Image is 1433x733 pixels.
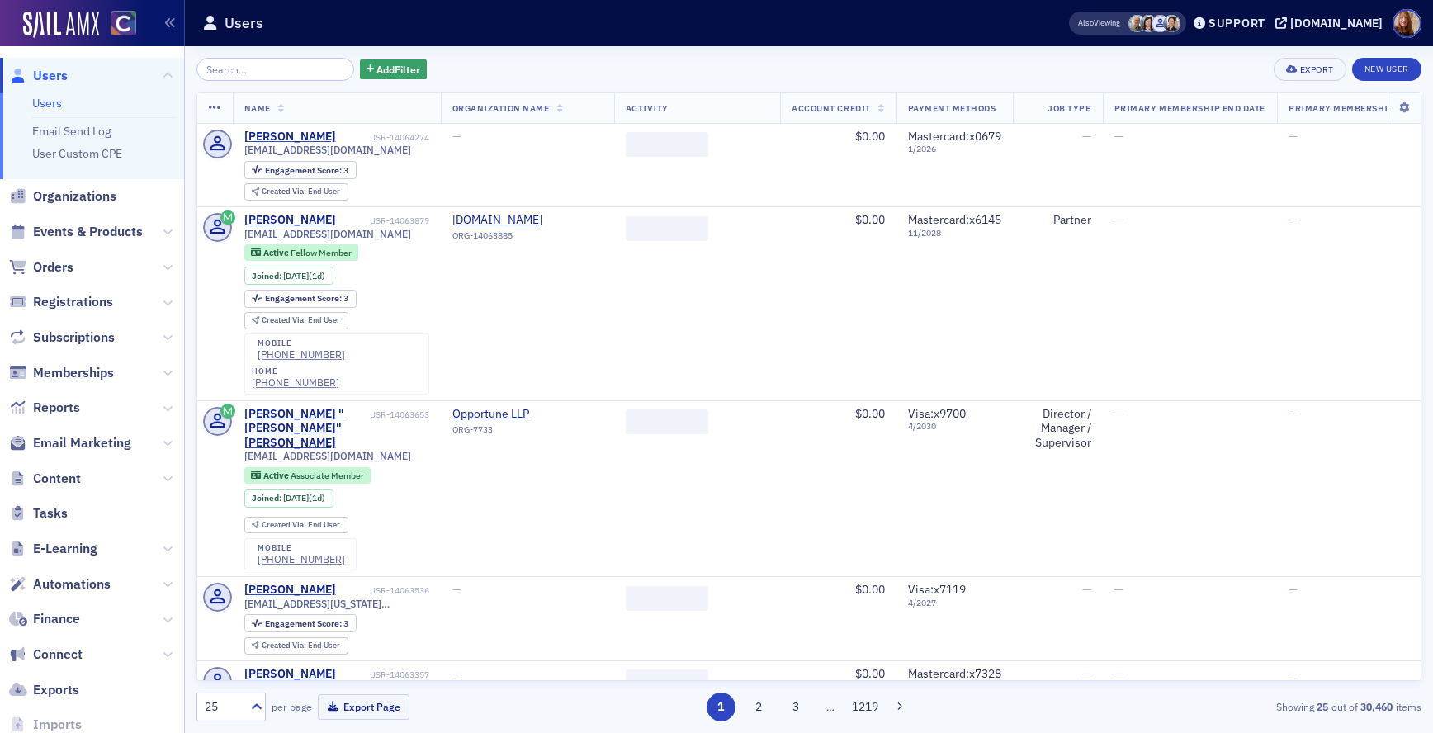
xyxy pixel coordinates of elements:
[9,223,143,241] a: Events & Products
[33,364,114,382] span: Memberships
[33,434,131,452] span: Email Marketing
[244,598,429,610] span: [EMAIL_ADDRESS][US_STATE][DOMAIN_NAME]
[452,230,603,247] div: ORG-14063885
[908,129,1001,144] span: Mastercard : x0679
[908,144,1001,154] span: 1 / 2026
[9,575,111,593] a: Automations
[265,294,348,303] div: 3
[1275,17,1388,29] button: [DOMAIN_NAME]
[338,585,429,596] div: USR-14063536
[338,215,429,226] div: USR-14063879
[258,348,345,361] a: [PHONE_NUMBER]
[1289,406,1298,421] span: —
[225,13,263,33] h1: Users
[244,213,336,228] a: [PERSON_NAME]
[263,470,291,481] span: Active
[452,407,603,422] a: Opportune LLP
[258,338,345,348] div: mobile
[33,470,81,488] span: Content
[244,130,336,144] a: [PERSON_NAME]
[908,582,966,597] span: Visa : x7119
[244,667,336,682] div: [PERSON_NAME]
[244,244,359,261] div: Active: Active: Fellow Member
[265,617,343,629] span: Engagement Score :
[265,292,343,304] span: Engagement Score :
[262,314,308,325] span: Created Via :
[1082,129,1091,144] span: —
[908,406,966,421] span: Visa : x9700
[855,212,885,227] span: $0.00
[258,553,345,565] div: [PHONE_NUMBER]
[851,693,880,721] button: 1219
[908,421,1001,432] span: 4 / 2030
[707,693,735,721] button: 1
[263,247,291,258] span: Active
[1393,9,1421,38] span: Profile
[855,582,885,597] span: $0.00
[744,693,773,721] button: 2
[244,312,348,329] div: Created Via: End User
[1163,15,1180,32] span: Pamela Galey-Coleman
[244,267,333,285] div: Joined: 2025-10-02 00:00:00
[262,186,308,196] span: Created Via :
[1114,129,1123,144] span: —
[1114,582,1123,597] span: —
[908,212,1001,227] span: Mastercard : x6145
[1208,16,1265,31] div: Support
[626,669,708,694] span: ‌
[9,67,68,85] a: Users
[33,223,143,241] span: Events & Products
[33,329,115,347] span: Subscriptions
[1082,582,1091,597] span: —
[626,102,669,114] span: Activity
[1024,699,1421,714] div: Showing out of items
[283,493,325,504] div: (1d)
[23,12,99,38] img: SailAMX
[9,470,81,488] a: Content
[452,424,603,441] div: ORG-7733
[252,366,339,376] div: home
[99,11,136,39] a: View Homepage
[452,102,550,114] span: Organization Name
[33,504,68,523] span: Tasks
[1114,102,1265,114] span: Primary Membership End Date
[9,258,73,277] a: Orders
[9,681,79,699] a: Exports
[1048,102,1090,114] span: Job Type
[33,540,97,558] span: E-Learning
[244,228,411,240] span: [EMAIL_ADDRESS][DOMAIN_NAME]
[262,519,308,530] span: Created Via :
[33,293,113,311] span: Registrations
[251,470,363,480] a: Active Associate Member
[1078,17,1120,29] span: Viewing
[452,213,603,228] a: [DOMAIN_NAME]
[1024,213,1091,228] div: Partner
[262,640,308,650] span: Created Via :
[291,247,352,258] span: Fellow Member
[252,376,339,389] a: [PHONE_NUMBER]
[1140,15,1157,32] span: Stacy Svendsen
[1128,15,1146,32] span: Derrol Moorhead
[1114,666,1123,681] span: —
[1289,212,1298,227] span: —
[111,11,136,36] img: SailAMX
[782,693,811,721] button: 3
[9,504,68,523] a: Tasks
[33,187,116,206] span: Organizations
[196,58,354,81] input: Search…
[283,271,325,281] div: (1d)
[452,129,461,144] span: —
[792,102,870,114] span: Account Credit
[9,364,114,382] a: Memberships
[244,450,411,462] span: [EMAIL_ADDRESS][DOMAIN_NAME]
[9,329,115,347] a: Subscriptions
[1300,65,1334,74] div: Export
[1152,15,1169,32] span: Dan Baer
[283,492,309,504] span: [DATE]
[244,467,371,484] div: Active: Active: Associate Member
[252,271,283,281] span: Joined :
[262,521,340,530] div: End User
[252,493,283,504] span: Joined :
